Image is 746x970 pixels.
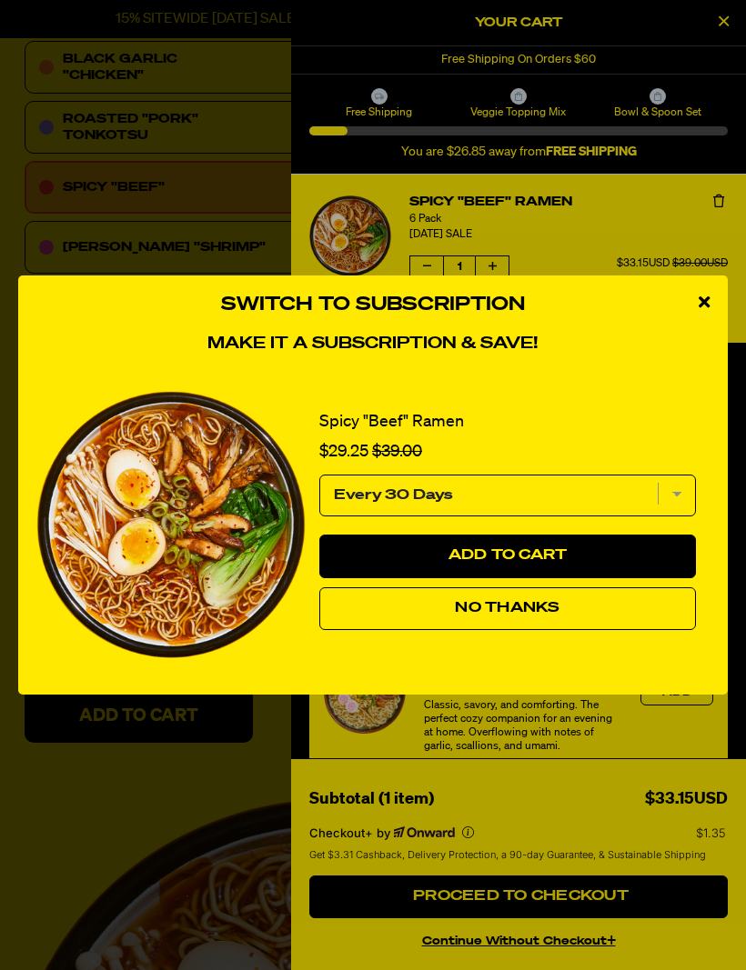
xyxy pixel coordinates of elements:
[319,409,464,435] a: Spicy "Beef" Ramen
[449,548,568,563] span: Add to Cart
[36,391,306,659] img: View Spicy "Beef" Ramen
[319,587,696,631] button: No Thanks
[319,475,696,516] select: subscription frequency
[36,373,710,677] div: 1 of 1
[680,275,728,330] div: close modal
[455,601,559,615] span: No Thanks
[36,335,710,355] h4: Make it a subscription & save!
[36,294,710,316] h3: Switch to Subscription
[319,444,368,460] span: $29.25
[372,444,422,460] span: $39.00
[319,535,696,578] button: Add to Cart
